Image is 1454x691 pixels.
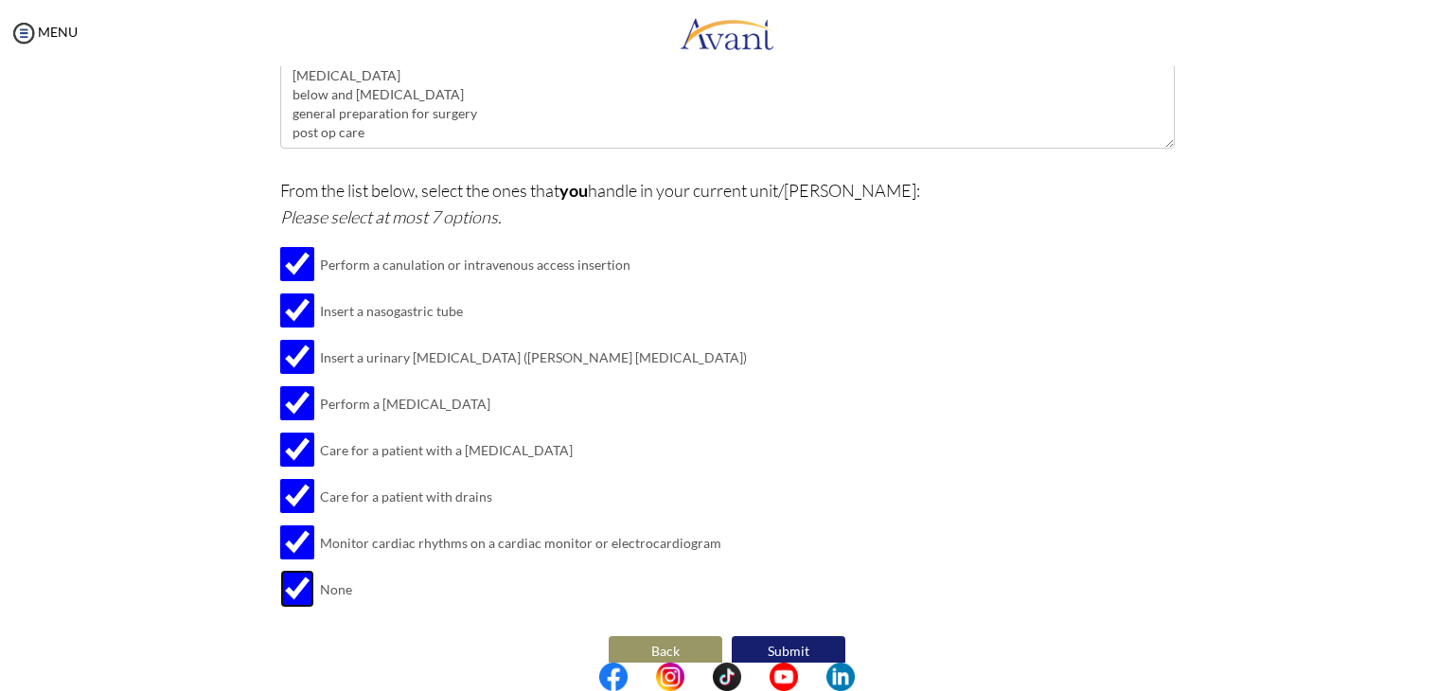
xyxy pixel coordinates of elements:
[320,520,747,566] td: Monitor cardiac rhythms on a cardiac monitor or electrocardiogram
[713,663,741,691] img: tt.png
[280,177,1175,230] p: From the list below, select the ones that handle in your current unit/[PERSON_NAME]:
[320,381,747,427] td: Perform a [MEDICAL_DATA]
[656,663,684,691] img: in.png
[280,206,502,227] i: Please select at most 7 options.
[9,19,38,47] img: icon-menu.png
[320,473,747,520] td: Care for a patient with drains
[732,636,845,666] button: Submit
[559,180,588,201] b: you
[680,5,774,62] img: logo.png
[798,663,826,691] img: blank.png
[770,663,798,691] img: yt.png
[320,334,747,381] td: Insert a urinary [MEDICAL_DATA] ([PERSON_NAME] [MEDICAL_DATA])
[320,241,747,288] td: Perform a canulation or intravenous access insertion
[628,663,656,691] img: blank.png
[320,288,747,334] td: Insert a nasogastric tube
[9,24,78,40] a: MENU
[741,663,770,691] img: blank.png
[599,663,628,691] img: fb.png
[320,566,747,612] td: None
[684,663,713,691] img: blank.png
[609,636,722,666] button: Back
[826,663,855,691] img: li.png
[320,427,747,473] td: Care for a patient with a [MEDICAL_DATA]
